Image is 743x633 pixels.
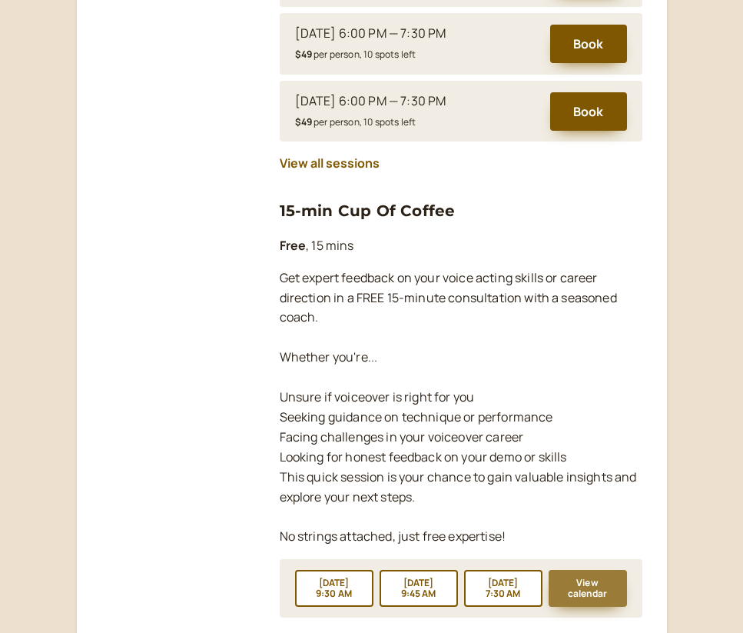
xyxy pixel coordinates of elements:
[295,115,416,128] small: per person, 10 spots left
[280,202,456,220] a: 15-min Cup Of Coffee
[464,570,542,607] button: [DATE]7:30 AM
[295,48,416,61] small: per person, 10 spots left
[550,92,627,131] button: Book
[295,24,446,44] div: [DATE] 6:00 PM — 7:30 PM
[295,48,312,61] b: $49
[550,25,627,63] button: Book
[280,236,642,256] p: , 15 mins
[280,156,380,170] button: View all sessions
[549,570,627,607] button: View calendar
[280,268,642,548] p: Get expert feedback on your voice acting skills or career direction in a FREE 15-minute consultat...
[295,92,446,112] div: [DATE] 6:00 PM — 7:30 PM
[280,237,307,254] b: Free
[295,570,373,607] button: [DATE]9:30 AM
[295,115,312,128] b: $49
[380,570,458,607] button: [DATE]9:45 AM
